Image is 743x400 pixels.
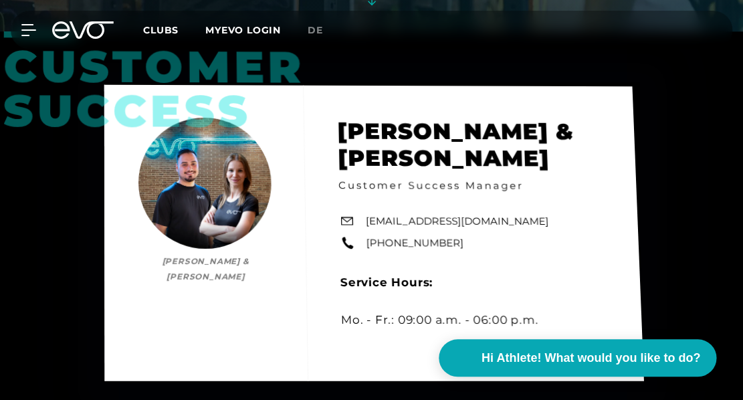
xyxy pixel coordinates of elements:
[439,339,716,377] button: Hi Athlete! What would you like to do?
[366,235,463,251] a: [PHONE_NUMBER]
[143,24,179,36] span: Clubs
[308,23,339,38] a: de
[308,24,323,36] span: de
[143,23,205,36] a: Clubs
[365,214,548,229] a: [EMAIL_ADDRESS][DOMAIN_NAME]
[205,24,281,36] a: MYEVO LOGIN
[482,349,700,367] span: Hi Athlete! What would you like to do?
